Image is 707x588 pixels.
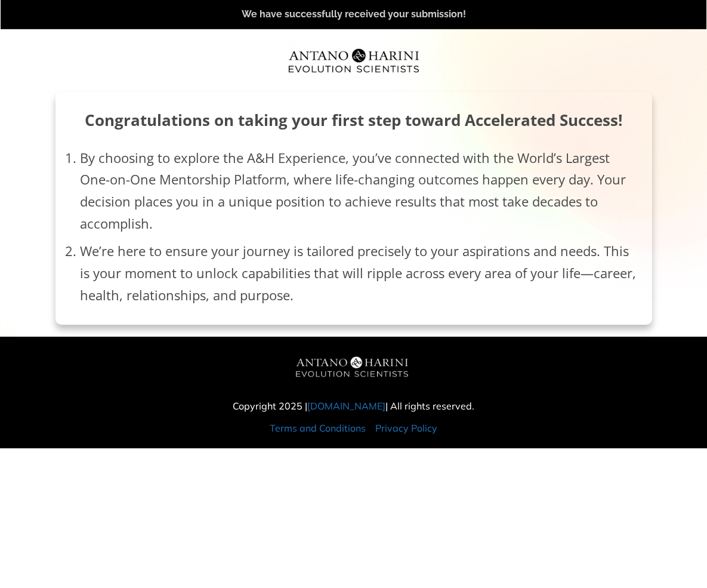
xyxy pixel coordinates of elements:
li: We’re here to ensure your journey is tailored precisely to your aspirations and needs. This is yo... [80,240,640,306]
img: Evolution-Scientist (2) [282,41,425,81]
img: A&H_Ev png [279,349,428,387]
p: We have successfully received your submission! [13,7,694,23]
a: [DOMAIN_NAME] [307,400,385,412]
a: Privacy Policy [375,422,437,434]
p: Copyright 2025 | | All rights reserved. [220,398,488,414]
strong: Congratulations on taking your first step toward Accelerated Success! [85,109,622,131]
a: Terms and Conditions [270,422,366,434]
li: By choosing to explore the A&H Experience, you’ve connected with the World’s Largest One-on-One M... [80,147,640,241]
